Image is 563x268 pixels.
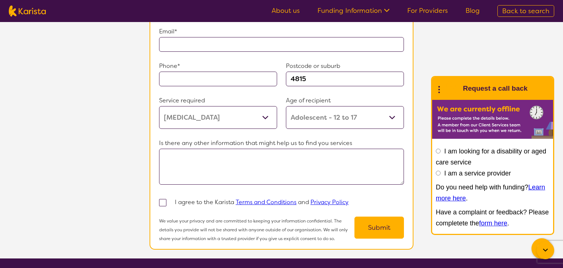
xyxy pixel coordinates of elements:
[436,207,549,229] p: Have a complaint or feedback? Please completete the .
[272,6,300,15] a: About us
[407,6,448,15] a: For Providers
[502,7,549,15] span: Back to search
[159,217,354,243] p: We value your privacy and are committed to keeping your information confidential. The details you...
[286,95,404,106] p: Age of recipient
[436,182,549,204] p: Do you need help with funding? .
[159,138,404,149] p: Is there any other information that might help us to find you services
[354,217,404,239] button: Submit
[444,81,459,96] img: Karista
[175,197,349,208] p: I agree to the Karista and
[497,5,554,17] a: Back to search
[286,61,404,72] p: Postcode or suburb
[310,198,349,206] a: Privacy Policy
[479,220,507,227] a: form here
[466,6,480,15] a: Blog
[436,148,546,166] label: I am looking for a disability or aged care service
[463,83,527,94] h1: Request a call back
[432,100,553,139] img: Karista offline chat form to request call back
[159,61,277,72] p: Phone*
[159,26,404,37] p: Email*
[236,198,297,206] a: Terms and Conditions
[9,6,46,17] img: Karista logo
[531,238,552,259] button: Channel Menu
[444,170,511,177] label: I am a service provider
[159,95,277,106] p: Service required
[317,6,390,15] a: Funding Information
